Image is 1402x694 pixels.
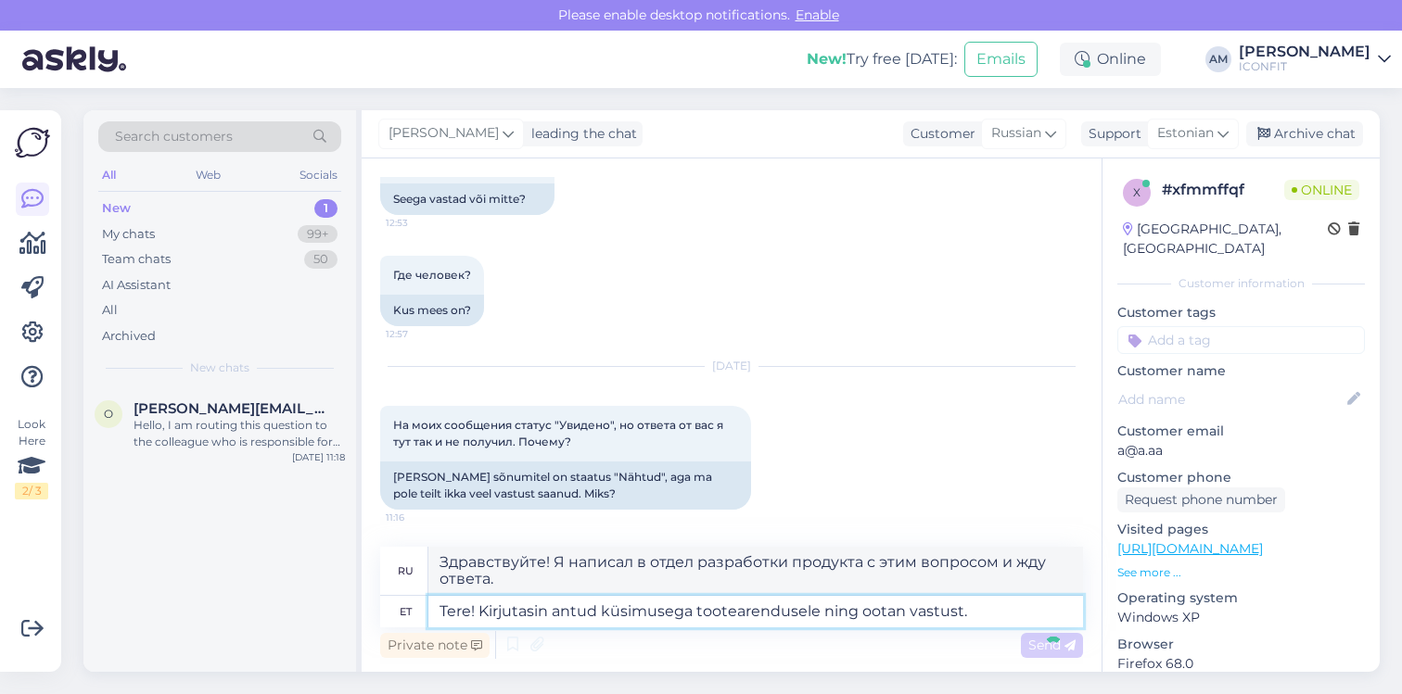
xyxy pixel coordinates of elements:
[1117,303,1365,322] p: Customer tags
[15,416,48,499] div: Look Here
[1081,124,1141,144] div: Support
[15,483,48,499] div: 2 / 3
[1117,487,1285,512] div: Request phone number
[298,225,338,244] div: 99+
[1117,361,1365,381] p: Customer name
[104,407,113,421] span: o
[1117,635,1365,654] p: Browser
[380,461,751,510] div: [PERSON_NAME] sõnumitel on staatus "Nähtud", aga ma pole teilt ikka veel vastust saanud. Miks?
[314,199,338,218] div: 1
[134,417,345,450] div: Hello, I am routing this question to the colleague who is responsible for this topic. The reply m...
[102,327,156,346] div: Archived
[991,123,1041,144] span: Russian
[1284,180,1359,200] span: Online
[393,268,471,282] span: Где человек?
[98,163,120,187] div: All
[807,48,957,70] div: Try free [DATE]:
[1117,468,1365,487] p: Customer phone
[115,127,233,146] span: Search customers
[1117,608,1365,627] p: Windows XP
[134,400,326,417] span: oliver.kass@opilane.hariduskeskus.ee
[102,276,171,295] div: AI Assistant
[304,250,338,269] div: 50
[1117,441,1365,461] p: a@a.aa
[386,216,455,230] span: 12:53
[1239,59,1370,74] div: ICONFIT
[524,124,637,144] div: leading the chat
[1117,654,1365,674] p: Firefox 68.0
[102,225,155,244] div: My chats
[1239,44,1391,74] a: [PERSON_NAME]ICONFIT
[807,50,847,68] b: New!
[1205,46,1231,72] div: AM
[1117,564,1365,581] p: See more ...
[1117,540,1263,557] a: [URL][DOMAIN_NAME]
[192,163,224,187] div: Web
[292,450,345,464] div: [DATE] 11:18
[296,163,341,187] div: Socials
[393,418,726,448] span: На моих сообщения статус "Увидено", но ответа от вас я тут так и не получил. Почему?
[1117,520,1365,539] p: Visited pages
[15,125,50,160] img: Askly Logo
[389,123,499,144] span: [PERSON_NAME]
[964,42,1038,77] button: Emails
[1133,185,1141,199] span: x
[1117,275,1365,292] div: Customer information
[1117,588,1365,608] p: Operating system
[1117,422,1365,441] p: Customer email
[1246,121,1363,146] div: Archive chat
[386,511,455,524] span: 11:16
[1118,389,1344,410] input: Add name
[190,360,249,376] span: New chats
[380,183,554,215] div: Seega vastad või mitte?
[102,199,131,218] div: New
[903,124,975,144] div: Customer
[1162,179,1284,201] div: # xfmmffqf
[102,301,118,320] div: All
[1239,44,1370,59] div: [PERSON_NAME]
[1117,326,1365,354] input: Add a tag
[102,250,171,269] div: Team chats
[386,327,455,341] span: 12:57
[1123,220,1328,259] div: [GEOGRAPHIC_DATA], [GEOGRAPHIC_DATA]
[380,295,484,326] div: Kus mees on?
[1060,43,1161,76] div: Online
[790,6,845,23] span: Enable
[380,358,1083,374] div: [DATE]
[1157,123,1214,144] span: Estonian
